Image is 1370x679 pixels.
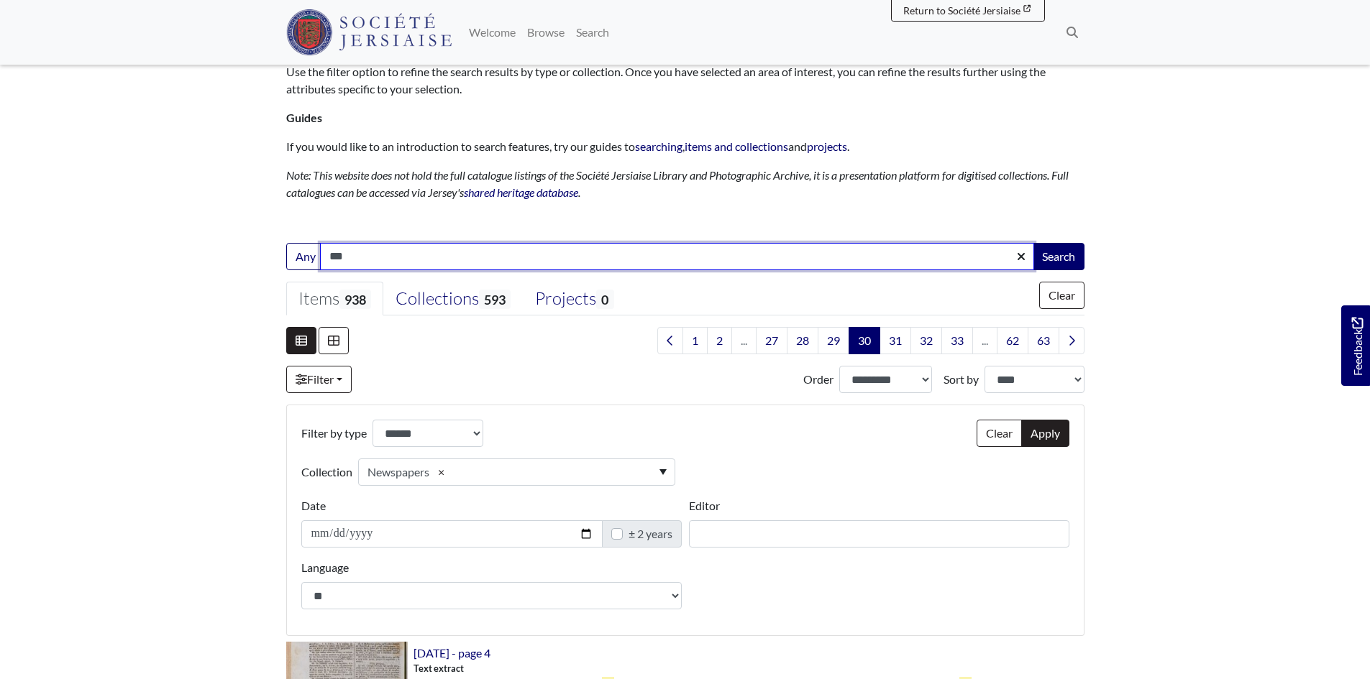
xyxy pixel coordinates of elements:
a: searching [635,139,682,153]
label: ± 2 years [629,525,672,542]
a: Société Jersiaise logo [286,6,452,59]
span: 938 [339,290,371,309]
nav: pagination [652,327,1084,354]
a: shared heritage database [464,185,578,199]
label: Date [301,497,326,514]
a: Goto page 31 [880,327,911,354]
div: Newspapers [367,463,429,481]
strong: Guides [286,111,322,124]
span: Text extract [414,662,464,675]
a: Search [570,18,615,47]
p: If you would like to an introduction to search features, try our guides to , and . [286,138,1084,155]
label: Filter by type [301,420,367,447]
a: [DATE] - page 4 [414,646,490,660]
em: Note: This website does not hold the full catalogue listings of the Société Jersiaise Library and... [286,168,1069,199]
span: Return to Société Jersiaise [903,4,1020,17]
a: Goto page 32 [910,327,942,354]
a: Previous page [657,327,683,354]
p: Use the filter option to refine the search results by type or collection. Once you have selected ... [286,63,1084,98]
a: Welcome [463,18,521,47]
a: Goto page 29 [818,327,849,354]
a: Goto page 62 [997,327,1028,354]
label: Sort by [944,371,979,388]
label: Collection [301,458,352,486]
label: Language [301,559,349,576]
button: Any [286,243,321,270]
a: Goto page 2 [707,327,732,354]
a: Filter [286,366,352,393]
a: items and collections [685,139,788,153]
img: Société Jersiaise [286,9,452,55]
button: Clear [1039,282,1084,309]
span: 593 [479,290,511,309]
a: Next page [1059,327,1084,354]
a: Browse [521,18,570,47]
a: projects [807,139,847,153]
button: Clear [977,420,1022,447]
div: Items [298,288,371,310]
a: Goto page 33 [941,327,973,354]
div: Collections [396,288,511,310]
input: Enter one or more search terms... [320,243,1034,270]
label: Order [803,371,834,388]
span: 0 [596,290,613,309]
label: Editor [689,497,720,514]
a: Would you like to provide feedback? [1341,305,1370,386]
span: Feedback [1348,318,1366,376]
a: Goto page 63 [1028,327,1059,354]
a: Goto page 28 [787,327,818,354]
button: Apply [1021,420,1069,447]
span: Goto page 30 [849,327,880,354]
a: Goto page 1 [682,327,708,354]
a: × [432,463,450,481]
button: Search [1033,243,1084,270]
a: Goto page 27 [756,327,787,354]
div: Projects [535,288,613,310]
